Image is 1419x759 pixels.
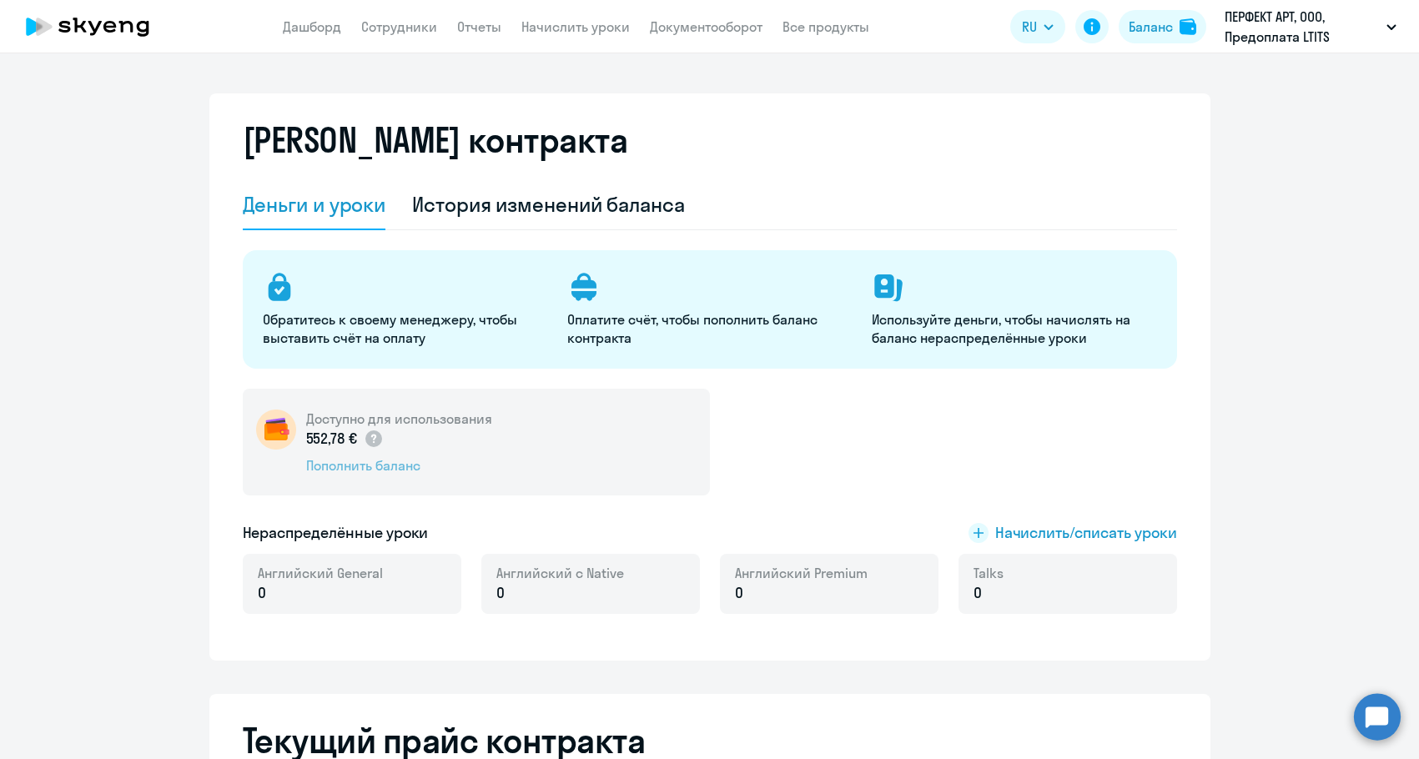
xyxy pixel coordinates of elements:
[521,18,630,35] a: Начислить уроки
[974,564,1004,582] span: Talks
[995,522,1177,544] span: Начислить/списать уроки
[496,582,505,604] span: 0
[306,456,492,475] div: Пополнить баланс
[258,582,266,604] span: 0
[735,582,743,604] span: 0
[1010,10,1065,43] button: RU
[361,18,437,35] a: Сотрудники
[412,191,685,218] div: История изменений баланса
[256,410,296,450] img: wallet-circle.png
[567,310,852,347] p: Оплатите счёт, чтобы пополнить баланс контракта
[1022,17,1037,37] span: RU
[243,191,386,218] div: Деньги и уроки
[243,120,628,160] h2: [PERSON_NAME] контракта
[872,310,1156,347] p: Используйте деньги, чтобы начислять на баланс нераспределённые уроки
[1129,17,1173,37] div: Баланс
[650,18,762,35] a: Документооборот
[457,18,501,35] a: Отчеты
[306,410,492,428] h5: Доступно для использования
[782,18,869,35] a: Все продукты
[283,18,341,35] a: Дашборд
[496,564,624,582] span: Английский с Native
[1119,10,1206,43] button: Балансbalance
[1225,7,1380,47] p: ПЕРФЕКТ АРТ, ООО, Предоплата LTITS
[306,428,385,450] p: 552,78 €
[1180,18,1196,35] img: balance
[243,522,429,544] h5: Нераспределённые уроки
[258,564,383,582] span: Английский General
[1216,7,1405,47] button: ПЕРФЕКТ АРТ, ООО, Предоплата LTITS
[263,310,547,347] p: Обратитесь к своему менеджеру, чтобы выставить счёт на оплату
[735,564,868,582] span: Английский Premium
[974,582,982,604] span: 0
